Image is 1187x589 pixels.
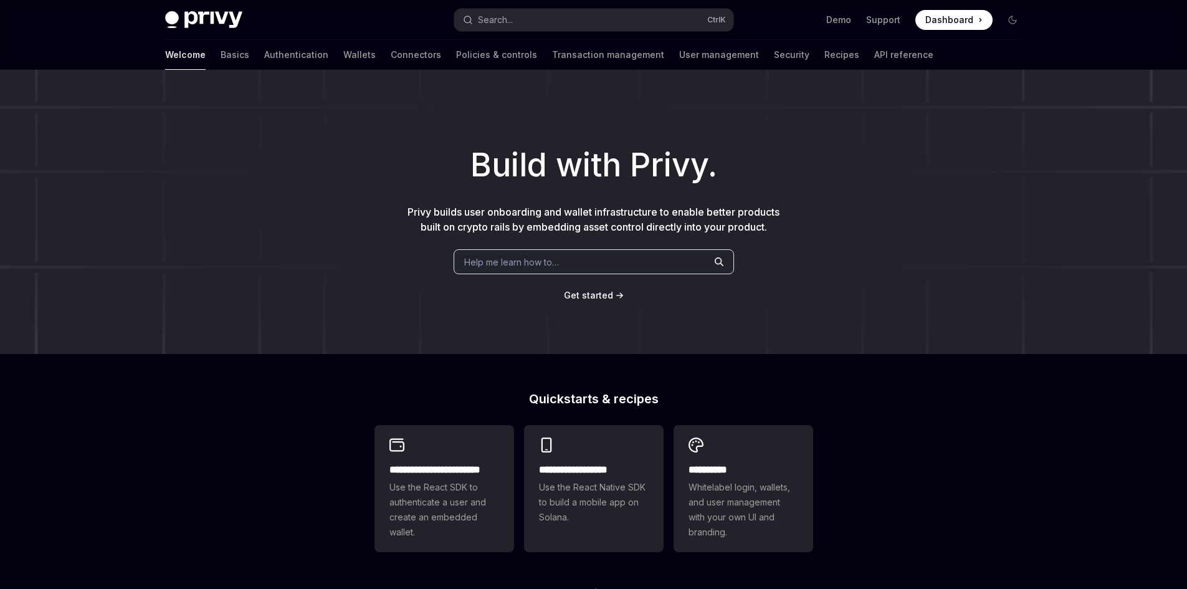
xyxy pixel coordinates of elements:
span: Privy builds user onboarding and wallet infrastructure to enable better products built on crypto ... [408,206,779,233]
a: Welcome [165,40,206,70]
a: Policies & controls [456,40,537,70]
h1: Build with Privy. [20,141,1167,189]
a: **** **** **** ***Use the React Native SDK to build a mobile app on Solana. [524,425,664,552]
a: Security [774,40,809,70]
a: Authentication [264,40,328,70]
a: Demo [826,14,851,26]
a: Basics [221,40,249,70]
span: Help me learn how to… [464,256,559,269]
a: Get started [564,289,613,302]
button: Toggle dark mode [1003,10,1023,30]
span: Use the React Native SDK to build a mobile app on Solana. [539,480,649,525]
div: Search... [478,12,513,27]
a: Connectors [391,40,441,70]
a: Transaction management [552,40,664,70]
a: **** *****Whitelabel login, wallets, and user management with your own UI and branding. [674,425,813,552]
h2: Quickstarts & recipes [374,393,813,405]
a: Recipes [824,40,859,70]
span: Use the React SDK to authenticate a user and create an embedded wallet. [389,480,499,540]
a: Wallets [343,40,376,70]
img: dark logo [165,11,242,29]
span: Whitelabel login, wallets, and user management with your own UI and branding. [689,480,798,540]
a: Support [866,14,900,26]
span: Ctrl K [707,15,726,25]
button: Search...CtrlK [454,9,733,31]
span: Dashboard [925,14,973,26]
a: API reference [874,40,933,70]
a: User management [679,40,759,70]
a: Dashboard [915,10,993,30]
span: Get started [564,290,613,300]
